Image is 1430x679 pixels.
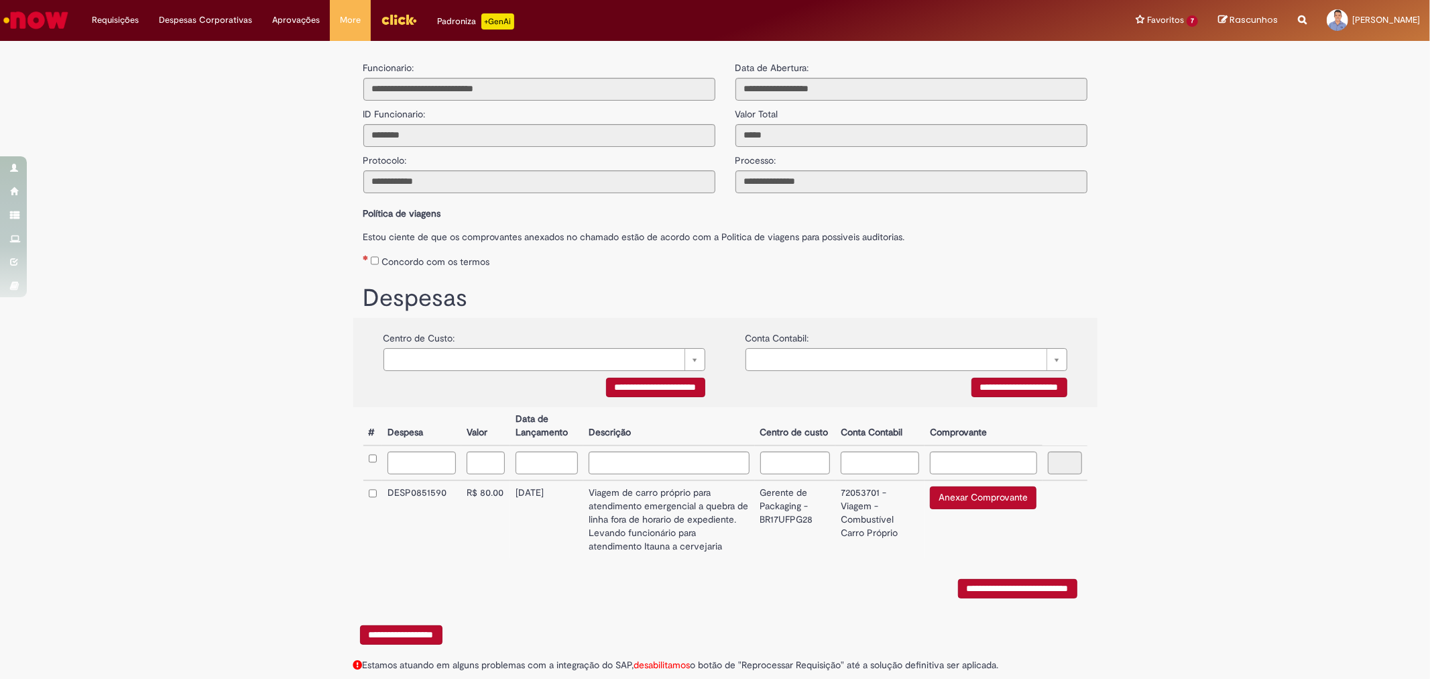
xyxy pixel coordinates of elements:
label: Valor Total [735,101,778,121]
th: Centro de custo [755,407,836,446]
label: Centro de Custo: [383,325,455,345]
td: Viagem de carro próprio para atendimento emergencial a quebra de linha fora de horario de expedie... [583,480,754,559]
td: 72053701 - Viagem - Combustível Carro Próprio [835,480,925,559]
label: Processo: [735,147,776,167]
span: Favoritos [1147,13,1184,27]
span: [PERSON_NAME] [1352,14,1420,25]
p: Estamos atuando em alguns problemas com a integração do SAP, o botão de "Reprocessar Requisição" ... [353,658,1097,672]
label: Funcionario: [363,61,414,74]
span: Requisições [92,13,139,27]
label: Data de Abertura: [735,61,809,74]
span: Rascunhos [1230,13,1278,26]
button: Anexar Comprovante [930,486,1036,509]
img: click_logo_yellow_360x200.png [381,9,417,30]
label: Estou ciente de que os comprovantes anexados no chamado estão de acordo com a Politica de viagens... [363,223,1087,244]
td: Gerente de Packaging - BR17UFPG28 [755,480,836,559]
h1: Despesas [363,285,1087,312]
p: +GenAi [481,13,514,30]
a: Limpar campo {0} [383,348,705,371]
th: Valor [461,407,510,446]
th: Conta Contabil [835,407,925,446]
span: Aprovações [272,13,320,27]
b: Política de viagens [363,207,441,219]
div: Padroniza [437,13,514,30]
th: Comprovante [925,407,1042,446]
th: Descrição [583,407,754,446]
span: desabilitamos [634,659,691,671]
td: [DATE] [510,480,583,559]
th: Despesa [382,407,461,446]
th: # [363,407,383,446]
label: Concordo com os termos [381,255,489,268]
label: Protocolo: [363,147,407,167]
span: More [340,13,361,27]
span: 7 [1187,15,1198,27]
label: ID Funcionario: [363,101,426,121]
img: ServiceNow [1,7,70,34]
td: R$ 80.00 [461,480,510,559]
label: Conta Contabil: [746,325,809,345]
td: DESP0851590 [382,480,461,559]
a: Rascunhos [1218,14,1278,27]
td: Anexar Comprovante [925,480,1042,559]
span: Despesas Corporativas [159,13,252,27]
th: Data de Lançamento [510,407,583,446]
a: Limpar campo {0} [746,348,1067,371]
